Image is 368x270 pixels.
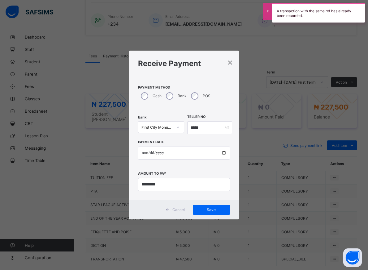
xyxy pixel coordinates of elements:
span: Save [197,207,225,212]
span: Cancel [172,207,185,212]
button: Open asap [343,248,362,267]
label: Teller No [187,115,206,119]
label: Payment Date [138,140,164,144]
label: POS [203,93,210,98]
h1: Receive Payment [138,59,230,68]
label: Cash [153,93,162,98]
div: × [227,57,233,67]
label: Amount to pay [138,172,166,176]
label: Bank [178,93,187,98]
span: Bank [138,115,146,119]
div: First City Monument Bank (FCMB) - GOOD SHEPHERD SCHOOLS [141,125,172,129]
span: Payment Method [138,85,230,89]
div: A transaction with the same ref has already been recorded. [272,3,365,23]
